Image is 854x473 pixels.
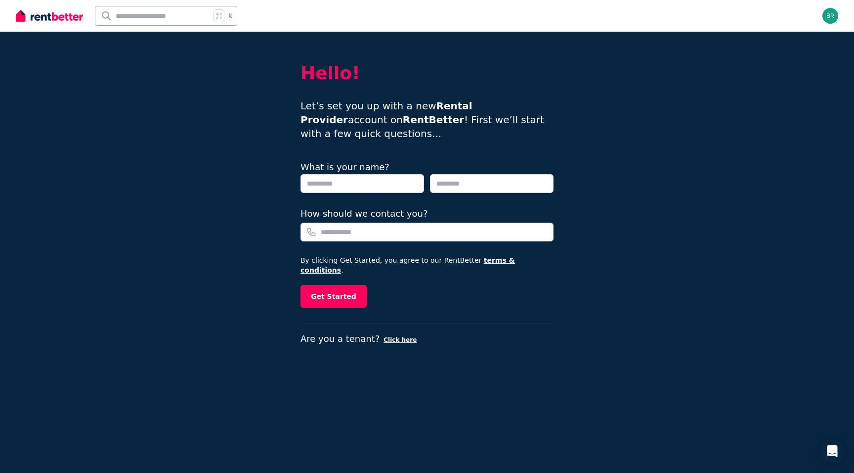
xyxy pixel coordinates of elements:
button: Get Started [300,285,367,308]
img: RentBetter [16,8,83,23]
span: k [228,12,232,20]
p: By clicking Get Started, you agree to our RentBetter . [300,255,554,275]
button: Click here [384,336,417,344]
strong: RentBetter [403,114,464,126]
p: Are you a tenant? [300,332,554,346]
span: Let’s set you up with a new account on ! First we’ll start with a few quick questions... [300,100,544,140]
label: What is your name? [300,162,389,172]
img: brycen.horne@gmail.com [822,8,838,24]
h2: Hello! [300,63,554,83]
div: Open Intercom Messenger [820,439,844,463]
label: How should we contact you? [300,207,428,221]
